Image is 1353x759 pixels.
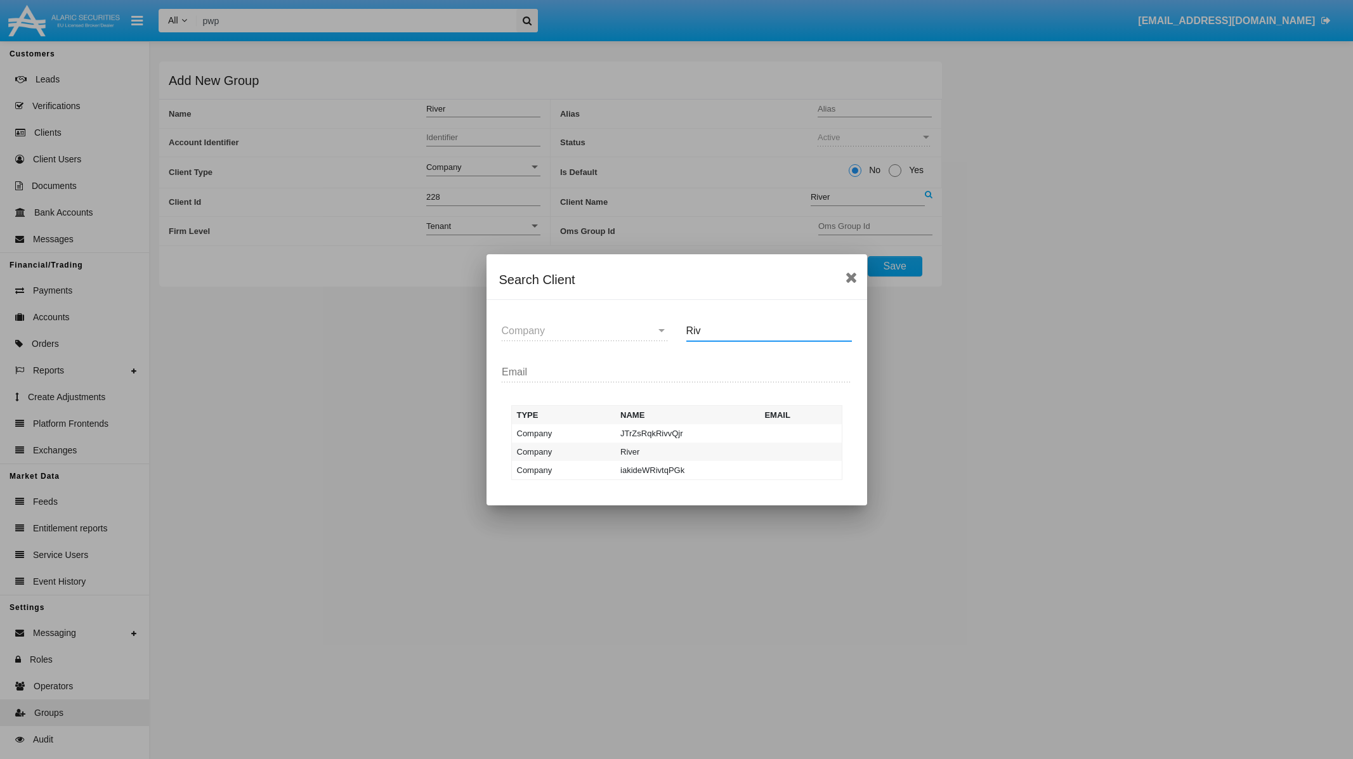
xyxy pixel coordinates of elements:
[615,405,759,424] th: Name
[499,269,854,290] div: Search Client
[759,405,842,424] th: Email
[615,461,759,480] td: iakideWRivtqPGk
[511,424,615,443] td: Company
[615,443,759,461] td: River
[511,443,615,461] td: Company
[615,424,759,443] td: JTrZsRqkRivvQjr
[511,405,615,424] th: Type
[502,325,545,336] span: Company
[511,461,615,480] td: Company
